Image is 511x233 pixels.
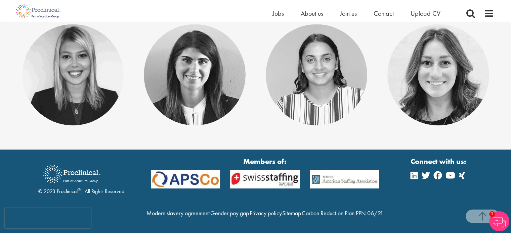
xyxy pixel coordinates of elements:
[5,208,91,228] iframe: reCAPTCHA
[272,9,284,18] a: Jobs
[38,160,105,188] img: Proclinical Recruitment
[374,9,394,18] a: Contact
[249,209,282,217] a: Privacy policy
[282,209,301,217] a: Sitemap
[411,156,468,167] strong: Connect with us:
[210,209,249,217] a: Gender pay gap
[146,170,225,188] img: APSCo
[340,9,357,18] a: Join us
[78,187,81,192] sup: ®
[38,160,124,195] div: © 2023 Proclinical | All Rights Reserved
[489,211,495,217] span: 1
[146,209,210,217] a: Modern slavery agreement
[489,211,509,231] img: Chatbot
[411,9,440,18] a: Upload CV
[151,156,379,167] strong: Members of:
[302,209,383,217] a: Carbon Reduction Plan PPN 06/21
[305,170,384,188] img: APSCo
[225,170,305,188] img: APSCo
[301,9,323,18] a: About us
